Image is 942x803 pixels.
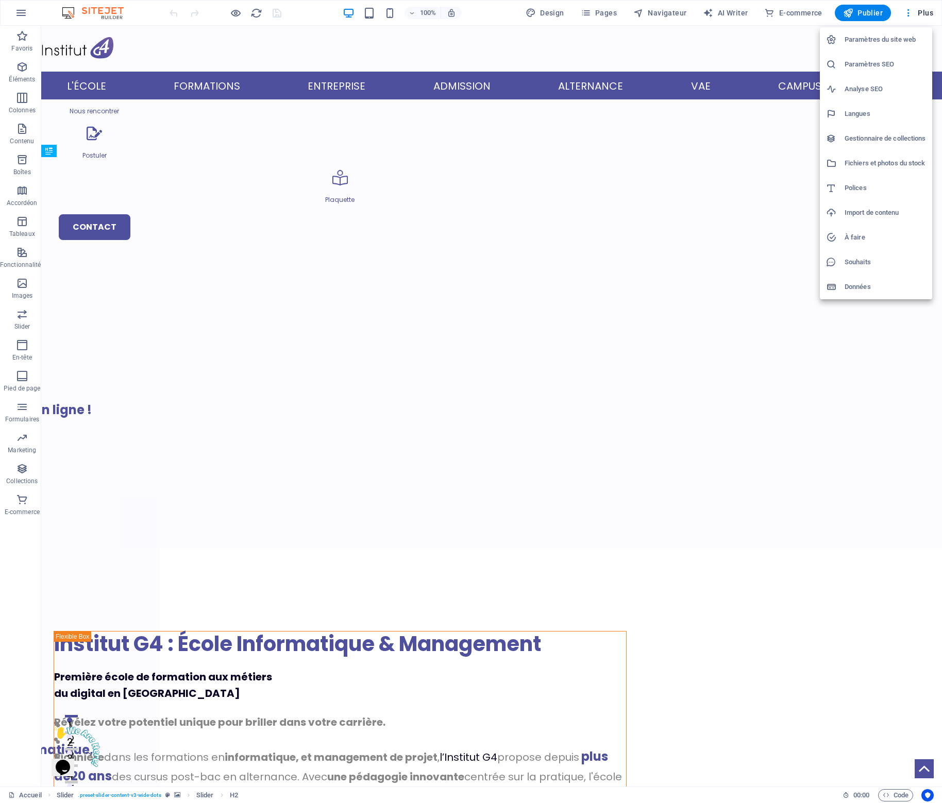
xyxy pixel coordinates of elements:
[845,58,926,71] h6: Paramètres SEO
[845,83,926,95] h6: Analyse SEO
[845,281,926,293] h6: Données
[845,207,926,219] h6: Import de contenu
[845,157,926,169] h6: Fichiers et photos du stock
[845,231,926,244] h6: À faire
[845,256,926,268] h6: Souhaits
[845,33,926,46] h6: Paramètres du site web
[4,4,60,45] div: CloseChat attention grabber
[4,4,68,45] img: Chat attention grabber
[845,108,926,120] h6: Langues
[845,132,926,145] h6: Gestionnaire de collections
[845,182,926,194] h6: Polices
